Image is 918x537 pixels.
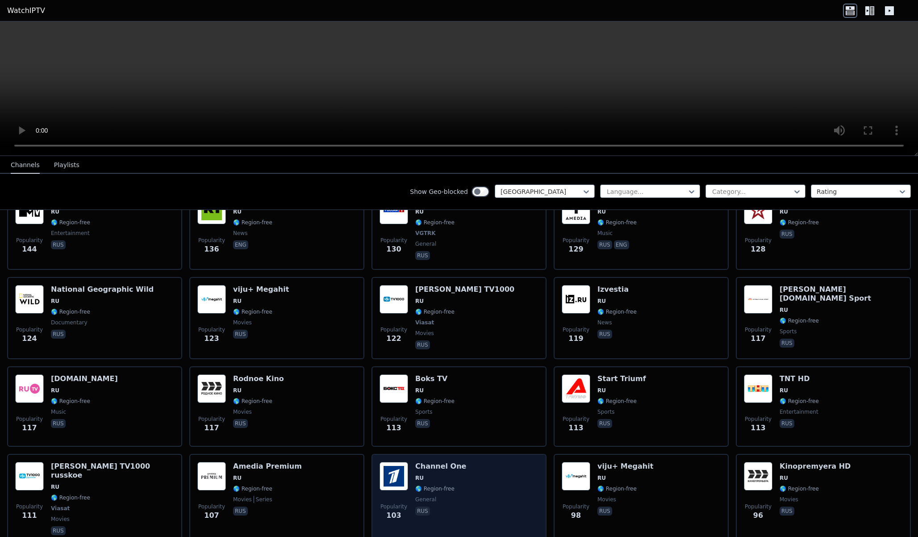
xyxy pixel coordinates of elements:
button: Channels [11,157,40,174]
span: movies [233,319,252,326]
span: 🌎 Region-free [415,308,455,315]
p: rus [415,340,430,349]
span: 🌎 Region-free [780,317,819,324]
span: RU [597,474,606,482]
span: RU [51,483,59,491]
img: Amedia Premium [197,462,226,491]
span: 117 [751,333,765,344]
span: Popularity [198,415,225,423]
span: 119 [568,333,583,344]
span: Popularity [198,503,225,510]
span: Popularity [563,237,589,244]
span: 130 [386,244,401,255]
img: Astrahan.Ru Sport [744,285,772,314]
span: entertainment [780,408,818,415]
span: Popularity [380,415,407,423]
span: Popularity [745,237,772,244]
span: Popularity [563,326,589,333]
span: 113 [751,423,765,433]
span: movies [597,496,616,503]
span: 🌎 Region-free [51,308,90,315]
img: Russia-1 [380,196,408,224]
p: rus [780,230,794,239]
h6: Amedia Premium [233,462,302,471]
img: Start Triumf [562,374,590,403]
p: rus [597,419,612,428]
span: 🌎 Region-free [597,308,637,315]
span: 123 [204,333,219,344]
span: 🌎 Region-free [597,219,637,226]
img: viju+ Megahit [562,462,590,491]
img: TNT HD [744,374,772,403]
p: rus [780,507,794,516]
span: 🌎 Region-free [51,494,90,501]
span: sports [780,328,797,335]
span: movies [415,330,434,337]
span: 🌎 Region-free [415,485,455,492]
span: RU [51,208,59,215]
span: movies [780,496,798,503]
button: Playlists [54,157,79,174]
span: RU [780,387,788,394]
span: Popularity [745,415,772,423]
span: RU [415,298,424,305]
img: Channel One [380,462,408,491]
p: rus [597,330,612,339]
span: RU [233,208,242,215]
p: rus [415,419,430,428]
span: RU [415,208,424,215]
span: Popularity [16,237,43,244]
span: RU [780,208,788,215]
h6: Start Triumf [597,374,646,383]
img: National Geographic Wild [15,285,44,314]
p: rus [51,526,66,535]
span: 96 [753,510,763,521]
span: RU [415,387,424,394]
img: Rodnoe Kino [197,374,226,403]
span: 136 [204,244,219,255]
span: general [415,496,436,503]
span: 🌎 Region-free [415,219,455,226]
span: movies [233,496,252,503]
span: 🌎 Region-free [597,398,637,405]
span: Popularity [745,503,772,510]
span: Popularity [198,237,225,244]
a: WatchIPTV [7,5,45,16]
span: RU [51,298,59,305]
p: rus [51,419,66,428]
h6: TNT HD [780,374,819,383]
span: RU [780,474,788,482]
p: rus [780,339,794,348]
span: 🌎 Region-free [780,485,819,492]
span: RU [597,298,606,305]
span: Popularity [380,237,407,244]
img: Boks TV [380,374,408,403]
span: 111 [22,510,37,521]
span: 107 [204,510,219,521]
span: music [597,230,613,237]
span: general [415,240,436,248]
img: Zvezda Plus [744,196,772,224]
img: RT [197,196,226,224]
h6: Channel One [415,462,466,471]
span: 113 [386,423,401,433]
span: Popularity [563,503,589,510]
span: 🌎 Region-free [233,308,272,315]
span: Viasat [415,319,434,326]
span: 124 [22,333,37,344]
span: Popularity [563,415,589,423]
span: RU [780,306,788,314]
img: viju TV1000 [380,285,408,314]
h6: Rodnoe Kino [233,374,284,383]
span: RU [51,387,59,394]
span: 🌎 Region-free [415,398,455,405]
img: Kinopremyera HD [744,462,772,491]
span: 128 [751,244,765,255]
span: 🌎 Region-free [233,485,272,492]
span: 🌎 Region-free [233,219,272,226]
span: RU [233,387,242,394]
span: 113 [568,423,583,433]
p: eng [233,240,248,249]
p: rus [51,240,66,249]
span: VGTRK [415,230,436,237]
